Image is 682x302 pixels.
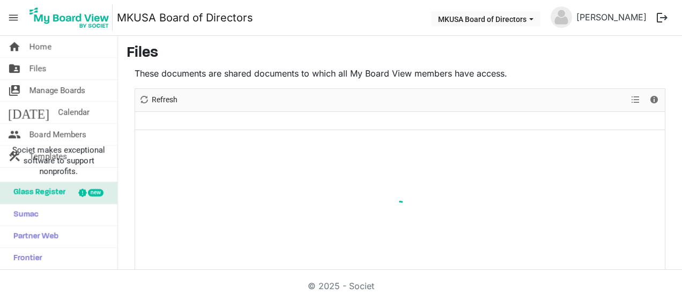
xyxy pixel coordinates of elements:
p: These documents are shared documents to which all My Board View members have access. [135,67,665,80]
button: logout [651,6,673,29]
a: My Board View Logo [26,4,117,31]
span: Glass Register [8,182,65,203]
img: My Board View Logo [26,4,113,31]
span: Societ makes exceptional software to support nonprofits. [5,145,113,177]
span: Sumac [8,204,39,225]
div: new [88,189,103,197]
span: Manage Boards [29,80,85,101]
a: MKUSA Board of Directors [117,7,253,28]
span: Board Members [29,124,86,145]
span: switch_account [8,80,21,101]
button: MKUSA Board of Directors dropdownbutton [431,11,540,26]
span: people [8,124,21,145]
img: no-profile-picture.svg [551,6,572,28]
span: Frontier [8,248,42,269]
span: home [8,36,21,57]
span: Home [29,36,51,57]
a: [PERSON_NAME] [572,6,651,28]
span: Files [29,58,47,79]
h3: Files [127,44,673,63]
span: [DATE] [8,102,49,123]
span: Calendar [58,102,90,123]
span: Partner Web [8,226,58,247]
span: menu [3,7,24,28]
a: © 2025 - Societ [308,281,374,291]
span: folder_shared [8,58,21,79]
